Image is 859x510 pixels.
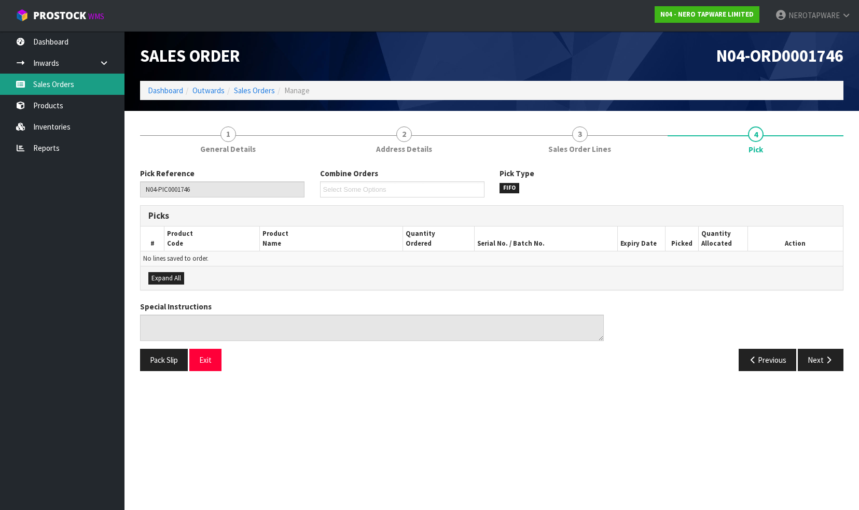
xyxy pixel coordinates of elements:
span: ProStock [33,9,86,22]
span: Address Details [376,144,432,154]
span: 4 [748,126,764,142]
label: Pick Type [500,168,534,179]
img: cube-alt.png [16,9,29,22]
span: 3 [572,126,588,142]
th: Expiry Date [618,226,666,251]
span: Sales Order [140,45,240,66]
button: Previous [739,349,797,371]
strong: N04 - NERO TAPWARE LIMITED [660,10,754,19]
span: NEROTAPWARE [788,10,840,20]
span: N04-ORD0001746 [716,45,843,66]
span: Picked [671,239,692,248]
th: Product Code [164,226,260,251]
small: WMS [88,11,104,21]
th: # [141,226,164,251]
h3: Picks [148,211,484,221]
th: Product Name [260,226,403,251]
a: Dashboard [148,86,183,95]
th: Quantity Ordered [403,226,475,251]
td: No lines saved to order. [141,251,843,266]
button: Exit [189,349,221,371]
label: Pick Reference [140,168,195,179]
span: Expand All [151,274,181,282]
button: Pack Slip [140,349,188,371]
label: Special Instructions [140,301,212,312]
span: Pick [749,144,763,155]
span: Pick [140,160,843,379]
label: Combine Orders [320,168,378,179]
button: Expand All [148,272,184,285]
button: Next [798,349,843,371]
span: FIFO [500,183,519,193]
th: Action [747,226,843,251]
a: Outwards [192,86,225,95]
a: Sales Orders [234,86,275,95]
th: Serial No. / Batch No. [475,226,618,251]
span: 2 [396,126,412,142]
span: General Details [200,144,256,154]
th: Quantity Allocated [699,226,747,251]
span: 1 [220,126,236,142]
span: Sales Order Lines [548,144,611,154]
span: Manage [284,86,310,95]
